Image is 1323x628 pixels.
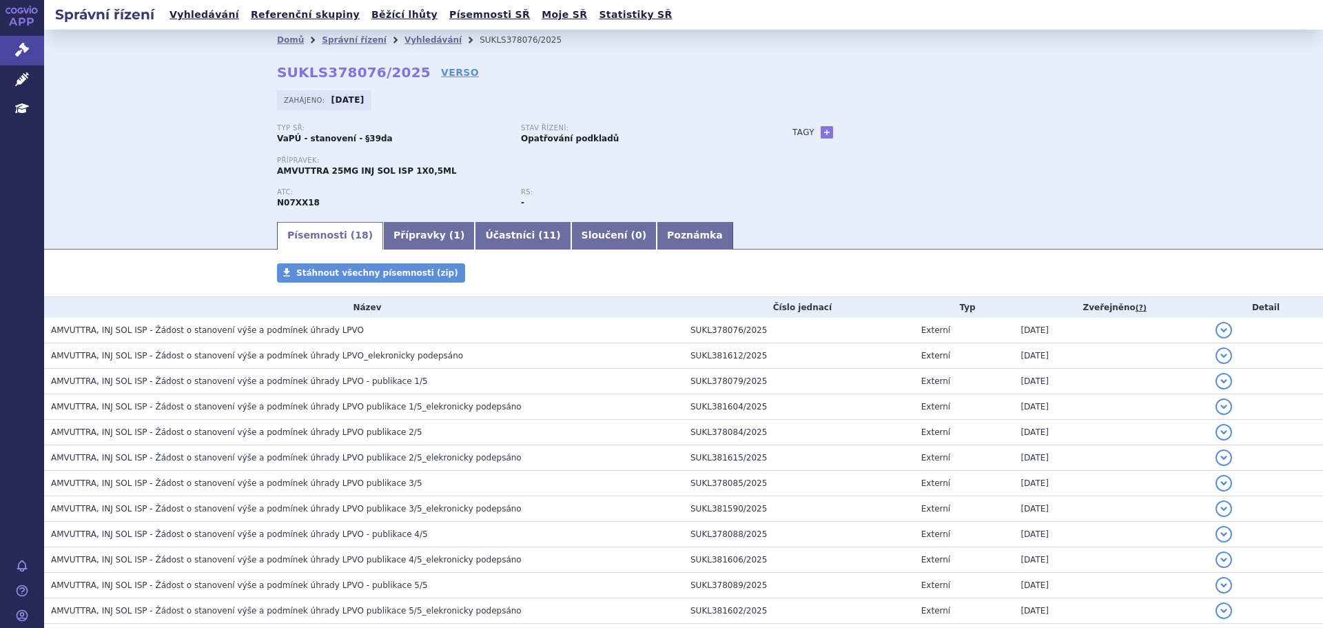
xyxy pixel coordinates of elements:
th: Název [44,297,684,318]
a: Poznámka [657,222,733,250]
span: AMVUTTRA 25MG INJ SOL ISP 1X0,5ML [277,166,457,176]
a: Písemnosti (18) [277,222,383,250]
td: [DATE] [1014,573,1209,598]
th: Detail [1209,297,1323,318]
span: Externí [921,453,950,463]
button: detail [1216,398,1232,415]
li: SUKLS378076/2025 [480,30,580,50]
span: Zahájeno: [284,94,327,105]
span: AMVUTTRA, INJ SOL ISP - Žádost o stanovení výše a podmínek úhrady LPVO - publikace 1/5 [51,376,428,386]
span: Externí [921,555,950,565]
a: Účastníci (11) [475,222,571,250]
a: Písemnosti SŘ [445,6,534,24]
button: detail [1216,449,1232,466]
h3: Tagy [792,124,814,141]
span: Externí [921,325,950,335]
td: [DATE] [1014,420,1209,445]
a: Vyhledávání [404,35,462,45]
strong: [DATE] [331,95,365,105]
span: Externí [921,376,950,386]
button: detail [1216,424,1232,440]
span: AMVUTTRA, INJ SOL ISP - Žádost o stanovení výše a podmínek úhrady LPVO publikace 2/5_elekronicky ... [51,453,522,463]
a: Správní řízení [322,35,387,45]
button: detail [1216,526,1232,543]
a: Stáhnout všechny písemnosti (zip) [277,263,465,283]
td: [DATE] [1014,522,1209,547]
span: Externí [921,402,950,412]
span: Externí [921,529,950,539]
a: Domů [277,35,304,45]
th: Typ [914,297,1014,318]
span: AMVUTTRA, INJ SOL ISP - Žádost o stanovení výše a podmínek úhrady LPVO_elekronicky podepsáno [51,351,463,361]
span: Externí [921,478,950,488]
a: Statistiky SŘ [595,6,676,24]
abbr: (?) [1136,303,1147,313]
td: SUKL381604/2025 [684,394,914,420]
a: Vyhledávání [165,6,243,24]
a: Moje SŘ [537,6,591,24]
span: Externí [921,606,950,616]
td: SUKL381590/2025 [684,496,914,522]
td: SUKL378088/2025 [684,522,914,547]
td: [DATE] [1014,318,1209,343]
td: SUKL381615/2025 [684,445,914,471]
span: Stáhnout všechny písemnosti (zip) [296,268,458,278]
strong: SUKLS378076/2025 [277,64,431,81]
span: 11 [543,230,556,241]
span: Externí [921,580,950,590]
span: 0 [635,230,642,241]
td: SUKL378084/2025 [684,420,914,445]
p: Typ SŘ: [277,124,507,132]
button: detail [1216,322,1232,338]
button: detail [1216,551,1232,568]
td: [DATE] [1014,445,1209,471]
a: VERSO [441,65,479,79]
span: AMVUTTRA, INJ SOL ISP - Žádost o stanovení výše a podmínek úhrady LPVO - publikace 4/5 [51,529,428,539]
span: Externí [921,351,950,361]
a: Referenční skupiny [247,6,364,24]
span: AMVUTTRA, INJ SOL ISP - Žádost o stanovení výše a podmínek úhrady LPVO publikace 1/5_elekronicky ... [51,402,522,412]
td: SUKL378079/2025 [684,369,914,394]
td: SUKL381602/2025 [684,598,914,624]
th: Zveřejněno [1014,297,1209,318]
a: Sloučení (0) [571,222,657,250]
a: Běžící lhůty [367,6,442,24]
button: detail [1216,347,1232,364]
span: Externí [921,504,950,514]
span: AMVUTTRA, INJ SOL ISP - Žádost o stanovení výše a podmínek úhrady LPVO publikace 4/5_elekronicky ... [51,555,522,565]
a: + [821,126,833,139]
span: AMVUTTRA, INJ SOL ISP - Žádost o stanovení výše a podmínek úhrady LPVO publikace 5/5_elekronicky ... [51,606,522,616]
span: AMVUTTRA, INJ SOL ISP - Žádost o stanovení výše a podmínek úhrady LPVO publikace 3/5_elekronicky ... [51,504,522,514]
p: Přípravek: [277,156,765,165]
td: [DATE] [1014,496,1209,522]
td: [DATE] [1014,471,1209,496]
td: [DATE] [1014,343,1209,369]
strong: - [521,198,524,207]
h2: Správní řízení [44,5,165,24]
span: AMVUTTRA, INJ SOL ISP - Žádost o stanovení výše a podmínek úhrady LPVO publikace 3/5 [51,478,422,488]
td: SUKL378076/2025 [684,318,914,343]
p: Stav řízení: [521,124,751,132]
td: [DATE] [1014,394,1209,420]
td: [DATE] [1014,598,1209,624]
p: ATC: [277,188,507,196]
button: detail [1216,475,1232,492]
button: detail [1216,500,1232,517]
button: detail [1216,602,1232,619]
span: AMVUTTRA, INJ SOL ISP - Žádost o stanovení výše a podmínek úhrady LPVO [51,325,364,335]
span: 1 [453,230,460,241]
td: SUKL378089/2025 [684,573,914,598]
span: AMVUTTRA, INJ SOL ISP - Žádost o stanovení výše a podmínek úhrady LPVO - publikace 5/5 [51,580,428,590]
td: SUKL378085/2025 [684,471,914,496]
td: SUKL381606/2025 [684,547,914,573]
strong: VaPÚ - stanovení - §39da [277,134,393,143]
td: [DATE] [1014,369,1209,394]
a: Přípravky (1) [383,222,475,250]
strong: VUTRISIRAN [277,198,320,207]
button: detail [1216,577,1232,594]
td: SUKL381612/2025 [684,343,914,369]
p: RS: [521,188,751,196]
th: Číslo jednací [684,297,914,318]
span: Externí [921,427,950,437]
span: 18 [355,230,368,241]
